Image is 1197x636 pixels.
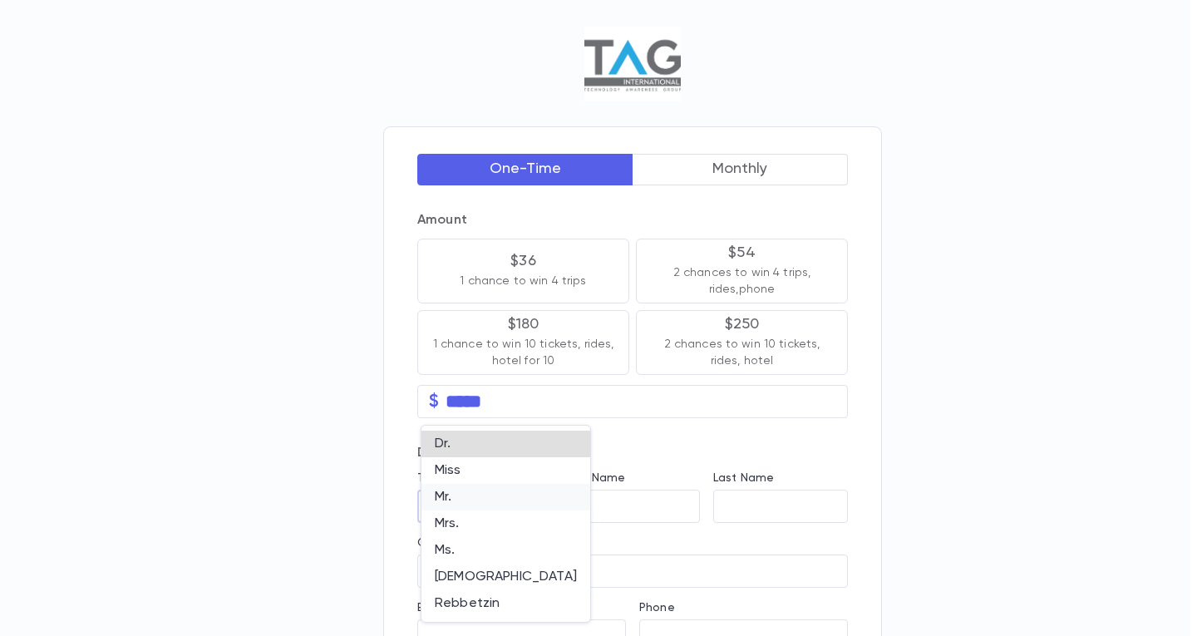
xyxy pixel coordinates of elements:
span: Mrs. [435,515,577,532]
span: Mr. [435,489,577,505]
span: Dr. [435,436,577,452]
span: Ms. [435,542,577,559]
span: [DEMOGRAPHIC_DATA] [435,569,577,585]
span: Rebbetzin [435,595,577,612]
span: Miss [435,462,577,479]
